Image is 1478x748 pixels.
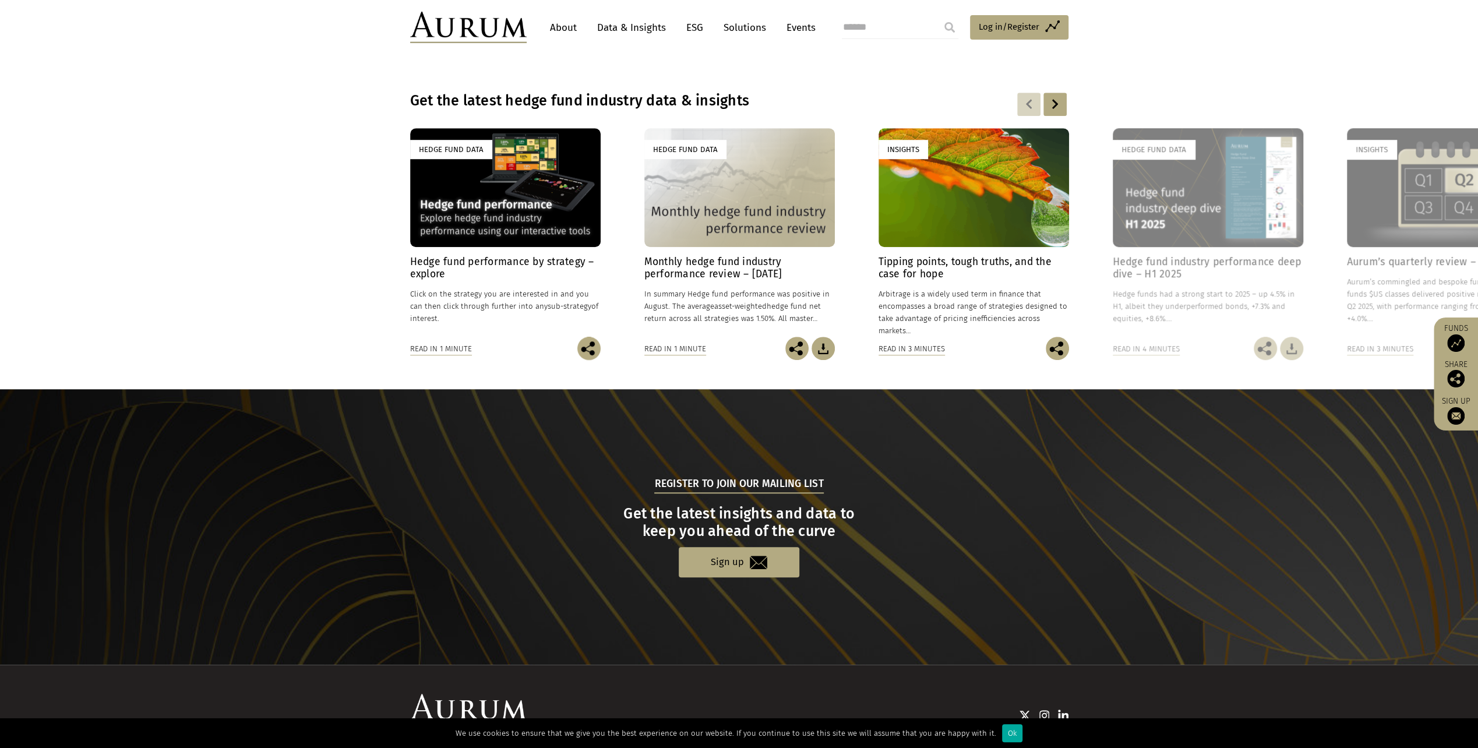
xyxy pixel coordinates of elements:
a: Log in/Register [970,15,1068,40]
input: Submit [938,16,961,39]
img: Share this post [785,337,809,360]
a: About [544,17,583,38]
p: Arbitrage is a widely used term in finance that encompasses a broad range of strategies designed ... [879,288,1069,337]
div: Read in 1 minute [644,343,706,355]
img: Share this post [1447,370,1465,387]
h5: Register to join our mailing list [654,477,823,493]
img: Download Article [812,337,835,360]
div: Ok [1002,724,1022,742]
a: Sign up [679,547,799,577]
div: Insights [879,140,928,159]
p: Hedge funds had a strong start to 2025 – up 4.5% in H1, albeit they underperformed bonds, +7.3% a... [1113,288,1303,324]
h4: Hedge fund industry performance deep dive – H1 2025 [1113,256,1303,280]
a: Data & Insights [591,17,672,38]
div: Read in 1 minute [410,343,472,355]
span: Log in/Register [979,20,1039,34]
span: sub-strategy [548,302,591,311]
div: Insights [1347,140,1396,159]
p: In summary Hedge fund performance was positive in August. The average hedge fund net return acros... [644,288,835,324]
a: Funds [1440,323,1472,352]
a: Events [781,17,816,38]
img: Access Funds [1447,334,1465,352]
img: Share this post [1254,337,1277,360]
div: Hedge Fund Data [1113,140,1195,159]
h4: Tipping points, tough truths, and the case for hope [879,256,1069,280]
div: Hedge Fund Data [410,140,492,159]
h3: Get the latest hedge fund industry data & insights [410,92,918,110]
img: Linkedin icon [1058,710,1068,721]
div: Read in 4 minutes [1113,343,1180,355]
img: Instagram icon [1039,710,1050,721]
img: Twitter icon [1019,710,1031,721]
p: Click on the strategy you are interested in and you can then click through further into any of in... [410,288,601,324]
a: ESG [680,17,709,38]
div: Hedge Fund Data [644,140,726,159]
div: Share [1440,361,1472,387]
div: Read in 3 minutes [879,343,945,355]
span: asset-weighted [714,302,767,311]
img: Download Article [1280,337,1303,360]
a: Solutions [718,17,772,38]
div: Read in 3 minutes [1347,343,1413,355]
a: Hedge Fund Data Monthly hedge fund industry performance review – [DATE] In summary Hedge fund per... [644,128,835,337]
a: Sign up [1440,396,1472,425]
h4: Hedge fund performance by strategy – explore [410,256,601,280]
img: Share this post [1046,337,1069,360]
img: Aurum [410,12,527,43]
h3: Get the latest insights and data to keep you ahead of the curve [411,505,1067,540]
a: Hedge Fund Data Hedge fund performance by strategy – explore Click on the strategy you are intere... [410,128,601,337]
img: Aurum Logo [410,694,527,725]
img: Share this post [577,337,601,360]
img: Sign up to our newsletter [1447,407,1465,425]
h4: Monthly hedge fund industry performance review – [DATE] [644,256,835,280]
a: Insights Tipping points, tough truths, and the case for hope Arbitrage is a widely used term in f... [879,128,1069,337]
